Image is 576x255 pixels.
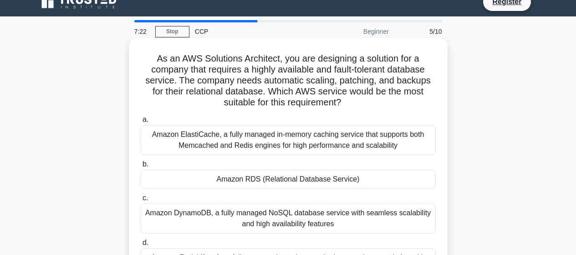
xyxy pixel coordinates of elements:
[140,53,437,109] h5: As an AWS Solutions Architect, you are designing a solution for a company that requires a highly ...
[143,160,148,168] span: b.
[141,125,436,155] div: Amazon ElastiCache, a fully managed in-memory caching service that supports both Memcached and Re...
[315,22,394,41] div: Beginner
[141,170,436,189] div: Amazon RDS (Relational Database Service)
[189,22,315,41] div: CCP
[141,203,436,234] div: Amazon DynamoDB, a fully managed NoSQL database service with seamless scalability and high availa...
[394,22,448,41] div: 5/10
[143,239,148,246] span: d.
[143,115,148,123] span: a.
[129,22,155,41] div: 7:22
[155,26,189,37] a: Stop
[143,194,148,202] span: c.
